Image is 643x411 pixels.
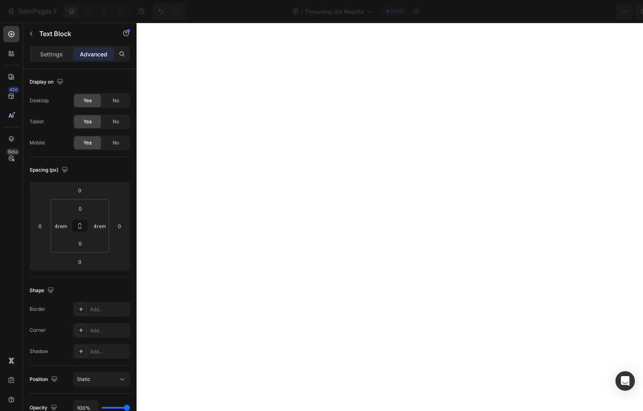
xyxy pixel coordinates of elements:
[83,139,92,146] span: Yes
[90,306,128,313] div: Add...
[305,7,363,16] span: Threading the Needle
[73,372,130,387] button: Static
[30,306,45,313] div: Border
[72,237,88,250] input: 0px
[137,23,643,411] iframe: Design area
[566,8,579,15] span: Save
[30,374,59,385] div: Position
[40,50,63,58] p: Settings
[30,139,45,146] div: Mobile
[39,29,108,39] p: Text Block
[615,371,635,391] div: Open Intercom Messenger
[77,376,90,382] span: Static
[53,6,57,16] p: 7
[72,202,88,215] input: 0px
[83,118,92,125] span: Yes
[34,220,46,232] input: 0
[596,7,616,16] div: Publish
[30,77,65,88] div: Display on
[301,7,303,16] span: /
[30,97,49,104] div: Desktop
[80,50,107,58] p: Advanced
[113,139,119,146] span: No
[55,220,67,232] input: 4rem
[72,184,88,196] input: 0
[83,97,92,104] span: Yes
[559,3,586,19] button: Save
[6,148,19,155] div: Beta
[90,327,128,334] div: Add...
[30,348,48,355] div: Shadow
[113,118,119,125] span: No
[391,8,403,15] span: Draft
[8,86,19,93] div: 450
[94,220,106,232] input: 4rem
[90,348,128,355] div: Add...
[30,118,44,125] div: Tablet
[113,220,126,232] input: 0
[589,3,623,19] button: Publish
[113,97,119,104] span: No
[30,327,46,334] div: Corner
[72,256,88,268] input: 0
[3,3,60,19] button: 7
[153,3,186,19] div: Undo/Redo
[30,285,56,296] div: Shape
[30,165,70,176] div: Spacing (px)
